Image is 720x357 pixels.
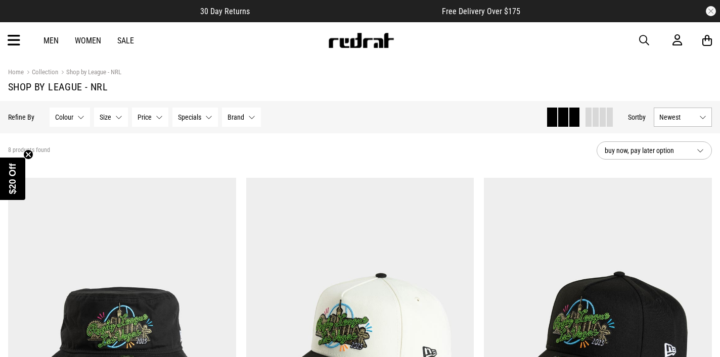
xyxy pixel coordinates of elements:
[605,144,689,157] span: buy now, pay later option
[138,113,152,121] span: Price
[132,108,168,127] button: Price
[178,113,201,121] span: Specials
[50,108,90,127] button: Colour
[270,6,422,16] iframe: Customer reviews powered by Trustpilot
[328,33,394,48] img: Redrat logo
[222,108,261,127] button: Brand
[8,68,24,76] a: Home
[172,108,218,127] button: Specials
[43,36,59,45] a: Men
[100,113,111,121] span: Size
[442,7,520,16] span: Free Delivery Over $175
[55,113,73,121] span: Colour
[8,81,712,93] h1: Shop by League - NRL
[8,163,18,194] span: $20 Off
[597,141,712,160] button: buy now, pay later option
[639,113,646,121] span: by
[94,108,128,127] button: Size
[200,7,250,16] span: 30 Day Returns
[58,68,121,78] a: Shop by League - NRL
[228,113,244,121] span: Brand
[628,111,646,123] button: Sortby
[24,68,58,78] a: Collection
[8,146,50,155] span: 8 products found
[8,113,34,121] p: Refine By
[659,113,695,121] span: Newest
[23,149,33,160] button: Close teaser
[75,36,101,45] a: Women
[117,36,134,45] a: Sale
[654,108,712,127] button: Newest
